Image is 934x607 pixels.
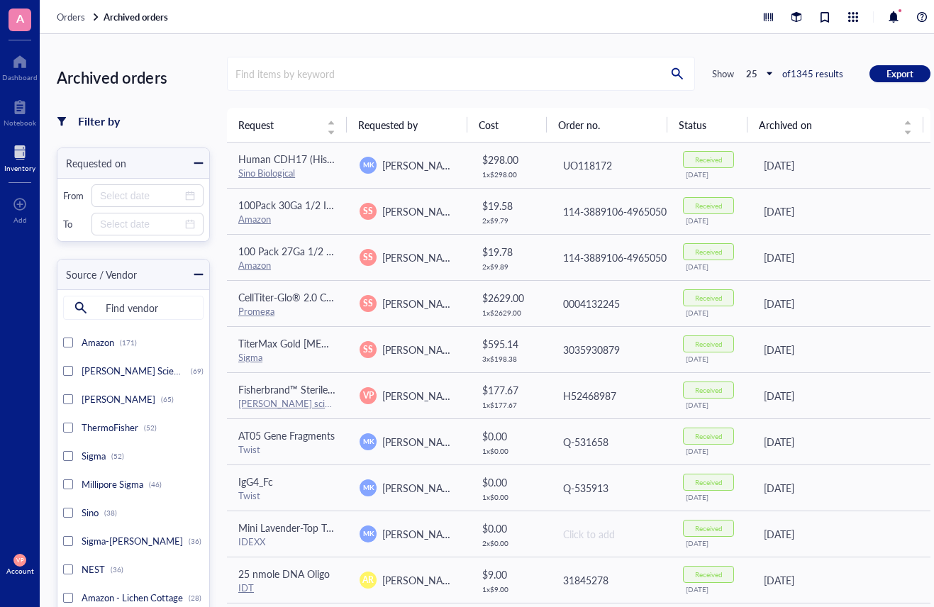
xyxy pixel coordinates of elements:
[238,152,362,166] span: Human CDH17 (His-tagged)
[782,67,843,80] div: of 1345 results
[563,388,660,403] div: H52468987
[563,572,660,588] div: 31845278
[482,382,539,398] div: $ 177.67
[57,10,85,23] span: Orders
[382,250,460,264] span: [PERSON_NAME]
[764,204,919,219] div: [DATE]
[382,573,460,587] span: [PERSON_NAME]
[695,247,723,256] div: Received
[482,170,539,179] div: 1 x $ 298.00
[695,386,723,394] div: Received
[4,96,36,127] a: Notebook
[686,493,741,501] div: [DATE]
[482,493,539,501] div: 1 x $ 0.00
[482,401,539,409] div: 1 x $ 177.67
[238,567,330,581] span: 25 nmole DNA Oligo
[686,216,741,225] div: [DATE]
[695,340,723,348] div: Received
[550,418,672,464] td: Q-531658
[382,435,460,449] span: [PERSON_NAME]
[238,581,254,594] a: IDT
[238,428,335,442] span: AT05 Gene Fragments
[82,506,99,519] span: Sino
[238,350,262,364] a: Sigma
[238,198,842,212] span: 100Pack 30Ga 1/2 Inch Sterile Disposable Injection Needle with Cap for Scientific and Industrial ...
[482,152,539,167] div: $ 298.00
[4,118,36,127] div: Notebook
[695,201,723,210] div: Received
[382,527,460,541] span: [PERSON_NAME]
[695,570,723,579] div: Received
[238,166,295,179] a: Sino Biological
[695,432,723,440] div: Received
[382,204,460,218] span: [PERSON_NAME]
[100,216,182,232] input: Select date
[189,594,201,602] div: (28)
[4,141,35,172] a: Inventory
[482,355,539,363] div: 3 x $ 198.38
[869,65,930,82] button: Export
[57,11,101,23] a: Orders
[686,262,741,271] div: [DATE]
[382,481,460,495] span: [PERSON_NAME]
[82,477,143,491] span: Millipore Sigma
[362,574,374,586] span: AR
[482,198,539,213] div: $ 19.58
[57,64,210,91] div: Archived orders
[550,326,672,372] td: 3035930879
[686,401,741,409] div: [DATE]
[382,296,460,311] span: [PERSON_NAME]
[82,591,183,604] span: Amazon - Lichen Cottage
[695,478,723,486] div: Received
[238,396,350,410] a: [PERSON_NAME] scientific
[382,389,460,403] span: [PERSON_NAME]
[482,539,539,547] div: 2 x $ 0.00
[764,572,919,588] div: [DATE]
[4,164,35,172] div: Inventory
[161,395,174,403] div: (65)
[104,11,171,23] a: Archived orders
[764,388,919,403] div: [DATE]
[482,262,539,271] div: 2 x $ 9.89
[482,474,539,490] div: $ 0.00
[82,534,183,547] span: Sigma-[PERSON_NAME]
[482,567,539,582] div: $ 9.00
[362,528,373,538] span: MK
[695,294,723,302] div: Received
[667,108,747,142] th: Status
[547,108,667,142] th: Order no.
[550,188,672,234] td: 114-3889106-4965050
[686,447,741,455] div: [DATE]
[482,244,539,260] div: $ 19.78
[238,212,271,225] a: Amazon
[362,436,373,446] span: MK
[764,250,919,265] div: [DATE]
[886,67,913,80] span: Export
[550,143,672,189] td: UO118172
[111,452,124,460] div: (52)
[764,296,919,311] div: [DATE]
[482,447,539,455] div: 1 x $ 0.00
[238,244,845,258] span: 100 Pack 27Ga 1/2 Inch Sterile Disposable Injection Needle with Cap for Scientific and Industrial...
[347,108,467,142] th: Requested by
[238,382,418,396] span: Fisherbrand™ Sterile Cell Strainers 70 um
[82,335,114,349] span: Amazon
[550,234,672,280] td: 114-3889106-4965050
[238,290,416,304] span: CellTiter-Glo® 2.0 Cell [MEDICAL_DATA]
[686,170,741,179] div: [DATE]
[482,290,539,306] div: $ 2629.00
[686,355,741,363] div: [DATE]
[2,50,38,82] a: Dashboard
[482,520,539,536] div: $ 0.00
[363,251,373,264] span: SS
[82,364,194,377] span: [PERSON_NAME] Scientific
[238,258,271,272] a: Amazon
[363,297,373,310] span: SS
[764,526,919,542] div: [DATE]
[104,508,117,517] div: (38)
[16,9,24,27] span: A
[482,216,539,225] div: 2 x $ 9.79
[563,204,660,219] div: 114-3889106-4965050
[144,423,157,432] div: (52)
[82,392,155,406] span: [PERSON_NAME]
